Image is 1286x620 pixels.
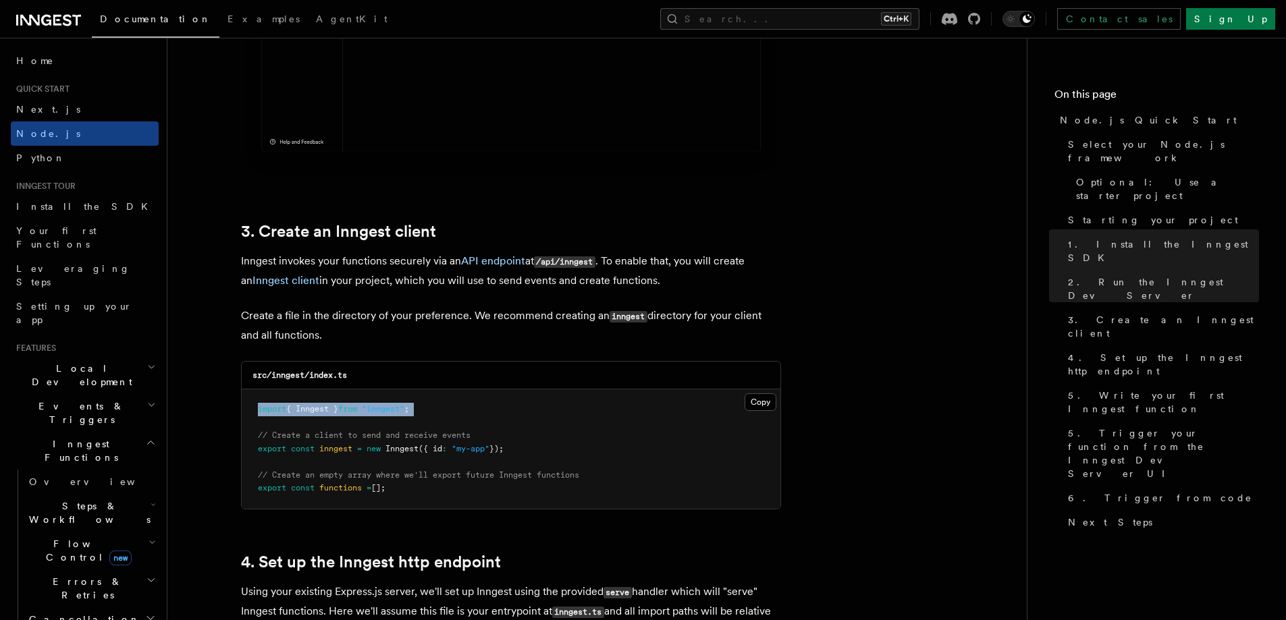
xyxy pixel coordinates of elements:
span: Features [11,343,56,354]
span: "inngest" [362,404,404,414]
a: Optional: Use a starter project [1071,170,1259,208]
span: Steps & Workflows [24,499,151,526]
a: Setting up your app [11,294,159,332]
a: 2. Run the Inngest Dev Server [1063,270,1259,308]
a: 4. Set up the Inngest http endpoint [1063,345,1259,383]
span: Select your Node.js framework [1068,138,1259,165]
button: Search...Ctrl+K [660,8,919,30]
span: 3. Create an Inngest client [1068,313,1259,340]
button: Toggle dark mode [1002,11,1035,27]
span: // Create a client to send and receive events [258,430,471,440]
a: Select your Node.js framework [1063,132,1259,170]
a: Sign Up [1186,8,1275,30]
h4: On this page [1054,86,1259,108]
span: Next Steps [1068,515,1152,529]
span: import [258,404,286,414]
span: Leveraging Steps [16,263,130,287]
span: new [109,551,132,565]
span: Your first Functions [16,225,97,250]
a: Inngest client [252,274,319,287]
a: Documentation [92,4,219,38]
span: export [258,483,286,492]
code: inngest.ts [552,607,604,618]
a: 5. Write your first Inngest function [1063,383,1259,421]
p: Create a file in the directory of your preference. We recommend creating an directory for your cl... [241,306,781,345]
code: src/inngest/index.ts [252,370,347,380]
span: Node.js [16,128,80,139]
span: 2. Run the Inngest Dev Server [1068,275,1259,302]
a: Python [11,146,159,170]
a: 3. Create an Inngest client [1063,308,1259,345]
a: Node.js Quick Start [1054,108,1259,132]
code: inngest [610,311,647,322]
span: from [338,404,357,414]
span: inngest [319,444,352,453]
span: ; [404,404,409,414]
span: Examples [227,13,300,24]
span: export [258,444,286,453]
a: Next Steps [1063,510,1259,534]
a: AgentKit [308,4,396,36]
kbd: Ctrl+K [881,12,911,26]
span: Setting up your app [16,301,132,325]
span: Node.js Quick Start [1060,113,1237,127]
span: Events & Triggers [11,399,147,426]
span: // Create an empty array where we'll export future Inngest functions [258,470,579,480]
a: 4. Set up the Inngest http endpoint [241,553,501,571]
span: = [357,444,362,453]
a: 3. Create an Inngest client [241,222,436,241]
span: Next.js [16,104,80,115]
span: Inngest [385,444,419,453]
button: Events & Triggers [11,394,159,432]
a: Contact sales [1057,8,1181,30]
a: Starting your project [1063,208,1259,232]
span: Inngest Functions [11,437,146,464]
span: }); [489,444,504,453]
span: Documentation [100,13,211,24]
span: Flow Control [24,537,149,564]
span: : [442,444,447,453]
span: 6. Trigger from code [1068,491,1252,505]
button: Steps & Workflows [24,494,159,532]
span: ({ id [419,444,442,453]
span: Install the SDK [16,201,156,212]
a: Next.js [11,97,159,121]
span: Home [16,54,54,67]
span: functions [319,483,362,492]
span: Starting your project [1068,213,1238,227]
span: = [367,483,371,492]
span: Errors & Retries [24,575,146,602]
span: Quick start [11,84,70,94]
a: Your first Functions [11,219,159,256]
button: Flow Controlnew [24,532,159,569]
button: Copy [745,393,776,411]
a: Overview [24,470,159,494]
button: Local Development [11,356,159,394]
a: Node.js [11,121,159,146]
code: serve [604,587,632,598]
a: API endpoint [461,254,525,267]
a: Home [11,49,159,73]
span: "my-app" [452,444,489,453]
span: []; [371,483,385,492]
code: /api/inngest [534,256,595,268]
a: Leveraging Steps [11,256,159,294]
button: Errors & Retries [24,569,159,607]
span: const [291,444,315,453]
span: { Inngest } [286,404,338,414]
span: Inngest tour [11,181,76,192]
span: Optional: Use a starter project [1076,175,1259,202]
p: Inngest invokes your functions securely via an at . To enable that, you will create an in your pr... [241,252,781,290]
span: Overview [29,476,168,487]
span: Python [16,152,65,163]
span: 1. Install the Inngest SDK [1068,237,1259,264]
span: new [367,444,381,453]
span: Local Development [11,362,147,389]
span: 4. Set up the Inngest http endpoint [1068,351,1259,378]
span: AgentKit [316,13,387,24]
a: 6. Trigger from code [1063,486,1259,510]
a: Install the SDK [11,194,159,219]
span: 5. Write your first Inngest function [1068,389,1259,416]
span: const [291,483,315,492]
span: 5. Trigger your function from the Inngest Dev Server UI [1068,426,1259,480]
